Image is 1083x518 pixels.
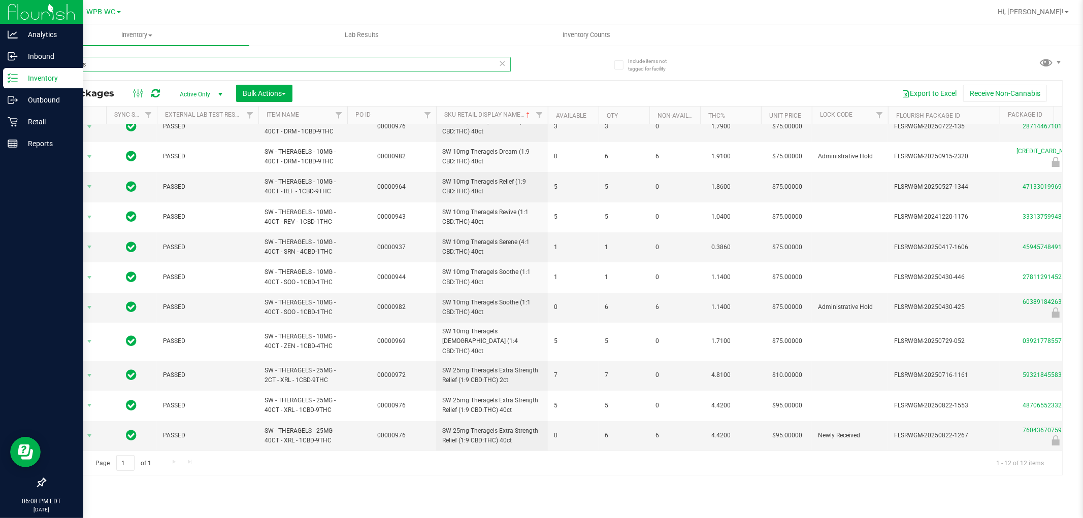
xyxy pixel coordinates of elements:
span: 0.3860 [706,240,736,255]
span: $75.00000 [767,119,807,134]
span: SW 10mg Theragels Serene (4:1 CBD:THC) 40ct [442,237,542,257]
span: In Sync [126,398,137,412]
span: SW - THERAGELS - 10MG - 40CT - DRM - 1CBD-9THC [265,147,341,166]
span: 1.1400 [706,270,736,285]
span: FLSRWGM-20250430-446 [894,272,994,282]
span: Inventory [24,30,249,40]
span: 3 [554,122,593,131]
span: 5 [605,182,643,192]
span: select [83,210,96,224]
span: 0 [554,302,593,312]
span: WPB WC [87,8,116,16]
p: Outbound [18,94,79,106]
span: 1.7100 [706,334,736,349]
inline-svg: Inventory [8,73,18,83]
span: select [83,270,96,285]
span: SW 10mg Theragels Dream (1:9 CBD:THC) 40ct [442,117,542,136]
button: Bulk Actions [236,85,292,102]
a: 00000976 [378,432,406,439]
span: 4.8100 [706,368,736,383]
a: Lock Code [820,111,852,118]
a: 00000976 [378,123,406,130]
p: [DATE] [5,506,79,513]
inline-svg: Reports [8,139,18,149]
span: FLSRWGM-20250915-2320 [894,152,994,161]
p: Retail [18,116,79,128]
span: PASSED [163,182,252,192]
span: $75.00000 [767,180,807,194]
span: select [83,334,96,349]
span: 6 [605,152,643,161]
span: 0 [655,182,694,192]
span: $75.00000 [767,334,807,349]
a: Lab Results [249,24,474,46]
a: 2871446710120274 [1023,123,1079,130]
span: 7 [605,370,643,380]
span: SW - THERAGELS - 25MG - 40CT - XRL - 1CBD-9THC [265,396,341,415]
span: Bulk Actions [243,89,286,97]
span: 0 [655,122,694,131]
span: 1.0400 [706,210,736,224]
a: Unit Price [769,112,801,119]
a: 4594574849186912 [1023,244,1079,251]
button: Receive Non-Cannabis [963,85,1047,102]
a: Filter [871,107,888,124]
inline-svg: Retail [8,117,18,127]
a: Sync Status [114,111,153,118]
a: 0392177855779640 [1023,337,1079,344]
span: 1.9100 [706,149,736,164]
a: Package ID [1008,111,1042,118]
a: 00000943 [378,213,406,220]
span: SW 10mg Theragels Dream (1:9 CBD:THC) 40ct [442,147,542,166]
span: FLSRWGM-20250417-1606 [894,243,994,252]
span: Administrative Hold [818,302,882,312]
span: SW 25mg Theragels Extra Strength Relief (1:9 CBD:THC) 2ct [442,366,542,385]
span: SW 25mg Theragels Extra Strength Relief (1:9 CBD:THC) 40ct [442,426,542,445]
span: select [83,300,96,315]
span: 5 [554,401,593,410]
a: 5932184558386093 [1023,371,1079,378]
span: 5 [605,401,643,410]
span: SW 25mg Theragels Extra Strength Relief (1:9 CBD:THC) 40ct [442,396,542,415]
span: $75.00000 [767,300,807,315]
span: select [83,120,96,134]
span: In Sync [126,428,137,442]
span: Newly Received [818,431,882,440]
p: Analytics [18,28,79,41]
span: 6 [605,302,643,312]
a: 00000982 [378,153,406,160]
a: THC% [708,112,725,119]
a: 00000937 [378,244,406,251]
span: $95.00000 [767,398,807,413]
span: 6 [655,152,694,161]
span: FLSRWGM-20250716-1161 [894,370,994,380]
span: SW - THERAGELS - 25MG - 40CT - XRL - 1CBD-9THC [265,426,341,445]
span: SW - THERAGELS - 10MG - 40CT - REV - 1CBD-1THC [265,208,341,227]
span: SW - THERAGELS - 10MG - 40CT - RLF - 1CBD-9THC [265,177,341,196]
span: 5 [554,182,593,192]
button: Export to Excel [895,85,963,102]
span: 0 [655,272,694,282]
span: In Sync [126,368,137,382]
span: In Sync [126,270,137,284]
p: Inventory [18,72,79,84]
a: Filter [331,107,347,124]
iframe: Resource center [10,437,41,467]
span: FLSRWGM-20250527-1344 [894,182,994,192]
span: PASSED [163,212,252,222]
span: Hi, [PERSON_NAME]! [998,8,1064,16]
span: 5 [605,336,643,346]
span: 1.1400 [706,300,736,315]
span: 1 [554,272,593,282]
span: In Sync [126,240,137,254]
span: FLSRWGM-20250722-135 [894,122,994,131]
span: 4.4200 [706,398,736,413]
a: 00000972 [378,371,406,378]
span: select [83,150,96,164]
a: Inventory Counts [474,24,699,46]
inline-svg: Analytics [8,29,18,40]
a: Available [556,112,586,119]
span: select [83,398,96,412]
span: $75.00000 [767,270,807,285]
a: 3331375994873032 [1023,213,1079,220]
